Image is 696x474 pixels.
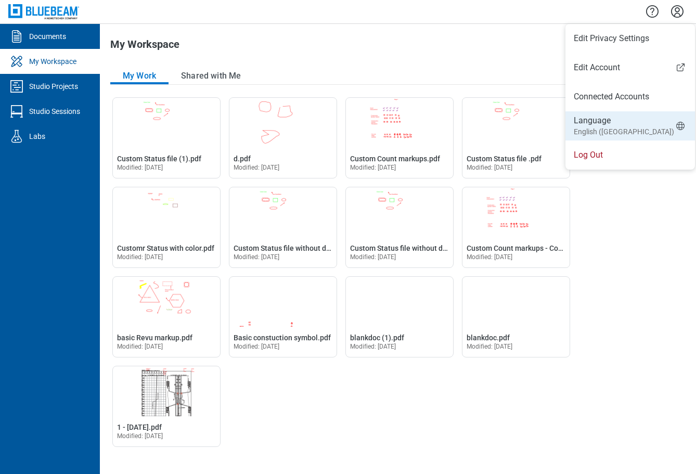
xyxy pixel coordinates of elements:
[110,39,179,55] h1: My Workspace
[467,343,513,350] span: Modified: [DATE]
[29,81,78,92] div: Studio Projects
[234,155,251,163] span: d.pdf
[346,187,453,237] img: Custom Status file without default status - Copy.pdf
[8,4,79,19] img: Bluebeam, Inc.
[117,334,192,342] span: basic Revu markup.pdf
[29,106,80,117] div: Studio Sessions
[467,334,510,342] span: blankdoc.pdf
[113,187,220,237] img: Customr Status with color.pdf
[8,28,25,45] svg: Documents
[350,155,440,163] span: Custom Count markups.pdf
[234,164,280,171] span: Modified: [DATE]
[565,61,695,74] a: Edit Account
[565,140,695,170] li: Log Out
[8,103,25,120] svg: Studio Sessions
[110,68,169,84] button: My Work
[229,276,337,357] div: Open Basic constuction symbol.pdf in Editor
[350,253,396,261] span: Modified: [DATE]
[574,115,674,137] div: Language
[112,97,221,178] div: Open Custom Status file (1).pdf in Editor
[112,366,221,447] div: Open 1 - 12.7.2020.pdf in Editor
[234,253,280,261] span: Modified: [DATE]
[467,253,513,261] span: Modified: [DATE]
[234,343,280,350] span: Modified: [DATE]
[462,98,570,148] img: Custom Status file .pdf
[565,24,695,53] li: Edit Privacy Settings
[669,3,686,20] button: Settings
[117,155,201,163] span: Custom Status file (1).pdf
[462,277,570,327] img: blankdoc.pdf
[462,276,570,357] div: Open blankdoc.pdf in Editor
[229,97,337,178] div: Open d.pdf in Editor
[462,187,570,237] img: Custom Count markups - Copy.pdf
[8,53,25,70] svg: My Workspace
[462,97,570,178] div: Open Custom Status file .pdf in Editor
[117,432,163,440] span: Modified: [DATE]
[113,366,220,416] img: 1 - 12.7.2020.pdf
[467,244,578,252] span: Custom Count markups - Copy.pdf
[113,277,220,327] img: basic Revu markup.pdf
[346,98,453,148] img: Custom Count markups.pdf
[117,253,163,261] span: Modified: [DATE]
[350,343,396,350] span: Modified: [DATE]
[350,334,404,342] span: blankdoc (1).pdf
[462,187,570,268] div: Open Custom Count markups - Copy.pdf in Editor
[229,187,337,237] img: Custom Status file without default status.pdf
[345,187,454,268] div: Open Custom Status file without default status - Copy.pdf in Editor
[234,244,381,252] span: Custom Status file without default status.pdf
[229,277,337,327] img: Basic constuction symbol.pdf
[117,244,214,252] span: Customr Status with color.pdf
[350,244,520,252] span: Custom Status file without default status - Copy.pdf
[113,98,220,148] img: Custom Status file (1).pdf
[574,91,687,103] a: Connected Accounts
[112,276,221,357] div: Open basic Revu markup.pdf in Editor
[234,334,331,342] span: Basic constuction symbol.pdf
[112,187,221,268] div: Open Customr Status with color.pdf in Editor
[467,155,542,163] span: Custom Status file .pdf
[29,31,66,42] div: Documents
[229,98,337,148] img: d.pdf
[117,343,163,350] span: Modified: [DATE]
[8,78,25,95] svg: Studio Projects
[345,97,454,178] div: Open Custom Count markups.pdf in Editor
[8,128,25,145] svg: Labs
[346,277,453,327] img: blankdoc (1).pdf
[350,164,396,171] span: Modified: [DATE]
[29,131,45,142] div: Labs
[117,423,162,431] span: 1 - [DATE].pdf
[467,164,513,171] span: Modified: [DATE]
[117,164,163,171] span: Modified: [DATE]
[565,24,695,170] ul: Menu
[29,56,76,67] div: My Workspace
[574,126,674,137] small: English ([GEOGRAPHIC_DATA])
[345,276,454,357] div: Open blankdoc (1).pdf in Editor
[169,68,253,84] button: Shared with Me
[229,187,337,268] div: Open Custom Status file without default status.pdf in Editor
